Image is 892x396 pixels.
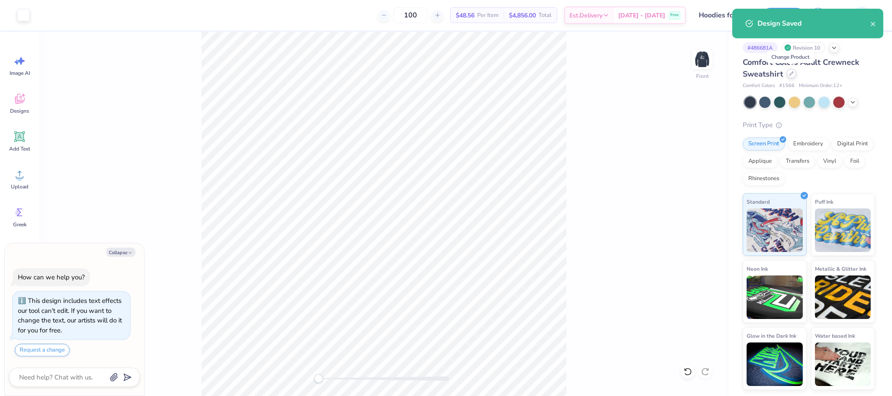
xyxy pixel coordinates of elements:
[845,155,865,168] div: Foil
[106,248,135,257] button: Collapse
[815,331,855,340] span: Water based Ink
[747,197,770,206] span: Standard
[11,183,28,190] span: Upload
[747,342,803,386] img: Glow in the Dark Ink
[743,120,875,130] div: Print Type
[692,7,756,24] input: Untitled Design
[853,7,871,24] img: Naina Mehta
[743,42,778,53] div: # 486681A
[743,155,778,168] div: Applique
[815,342,871,386] img: Water based Ink
[539,11,552,20] span: Total
[18,273,85,282] div: How can we help you?
[10,70,30,77] span: Image AI
[747,208,803,252] img: Standard
[618,11,665,20] span: [DATE] - [DATE]
[767,51,814,63] div: Change Product
[747,264,768,273] span: Neon Ink
[780,155,815,168] div: Transfers
[10,107,29,114] span: Designs
[815,208,871,252] img: Puff Ink
[9,145,30,152] span: Add Text
[818,155,842,168] div: Vinyl
[670,12,679,18] span: Free
[788,138,829,151] div: Embroidery
[782,42,825,53] div: Revision 10
[815,264,866,273] span: Metallic & Glitter Ink
[757,18,870,29] div: Design Saved
[747,331,796,340] span: Glow in the Dark Ink
[870,18,876,29] button: close
[779,82,794,90] span: # 1566
[815,197,833,206] span: Puff Ink
[799,82,842,90] span: Minimum Order: 12 +
[743,82,775,90] span: Comfort Colors
[13,221,27,228] span: Greek
[569,11,603,20] span: Est. Delivery
[743,138,785,151] div: Screen Print
[314,374,323,383] div: Accessibility label
[15,344,70,356] button: Request a change
[456,11,475,20] span: $48.56
[696,72,709,80] div: Front
[394,7,427,23] input: – –
[815,275,871,319] img: Metallic & Glitter Ink
[831,138,874,151] div: Digital Print
[743,57,859,79] span: Comfort Colors Adult Crewneck Sweatshirt
[509,11,536,20] span: $4,856.00
[743,172,785,185] div: Rhinestones
[837,7,875,24] a: NM
[747,275,803,319] img: Neon Ink
[693,50,711,68] img: Front
[477,11,498,20] span: Per Item
[18,296,122,335] div: This design includes text effects our tool can't edit. If you want to change the text, our artist...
